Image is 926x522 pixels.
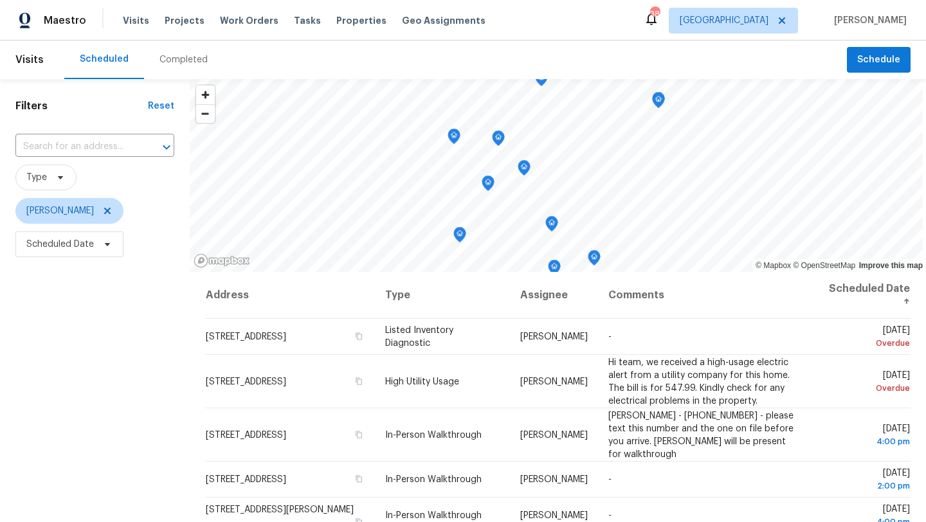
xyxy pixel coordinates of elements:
[680,14,768,27] span: [GEOGRAPHIC_DATA]
[608,411,794,458] span: [PERSON_NAME] - [PHONE_NUMBER] - please text this number and the one on file before you arrive. [...
[206,430,286,439] span: [STREET_ADDRESS]
[608,511,612,520] span: -
[196,104,215,123] button: Zoom out
[385,326,453,348] span: Listed Inventory Diagnostic
[294,16,321,25] span: Tasks
[650,8,659,21] div: 38
[520,430,588,439] span: [PERSON_NAME]
[821,469,910,492] span: [DATE]
[15,46,44,74] span: Visits
[206,332,286,341] span: [STREET_ADDRESS]
[756,261,791,270] a: Mapbox
[206,505,354,514] span: [STREET_ADDRESS][PERSON_NAME]
[194,253,250,268] a: Mapbox homepage
[15,100,148,113] h1: Filters
[453,227,466,247] div: Map marker
[545,216,558,236] div: Map marker
[821,435,910,447] div: 4:00 pm
[492,130,505,150] div: Map marker
[608,475,612,484] span: -
[402,14,486,27] span: Geo Assignments
[482,175,495,195] div: Map marker
[159,53,208,66] div: Completed
[520,377,588,386] span: [PERSON_NAME]
[26,238,94,251] span: Scheduled Date
[123,14,149,27] span: Visits
[385,511,482,520] span: In-Person Walkthrough
[375,272,511,319] th: Type
[520,475,588,484] span: [PERSON_NAME]
[652,92,665,112] div: Map marker
[15,137,138,157] input: Search for an address...
[26,171,47,184] span: Type
[336,14,386,27] span: Properties
[448,129,460,148] div: Map marker
[598,272,810,319] th: Comments
[353,428,365,440] button: Copy Address
[158,138,176,156] button: Open
[535,71,548,91] div: Map marker
[148,100,174,113] div: Reset
[821,337,910,350] div: Overdue
[518,160,531,180] div: Map marker
[190,79,923,272] canvas: Map
[520,511,588,520] span: [PERSON_NAME]
[353,330,365,342] button: Copy Address
[196,85,215,104] button: Zoom in
[829,14,907,27] span: [PERSON_NAME]
[821,326,910,350] span: [DATE]
[44,14,86,27] span: Maestro
[385,430,482,439] span: In-Person Walkthrough
[206,475,286,484] span: [STREET_ADDRESS]
[196,105,215,123] span: Zoom out
[165,14,204,27] span: Projects
[608,357,790,405] span: Hi team, we received a high-usage electric alert from a utility company for this home. The bill i...
[206,377,286,386] span: [STREET_ADDRESS]
[847,47,911,73] button: Schedule
[652,93,665,113] div: Map marker
[821,370,910,394] span: [DATE]
[220,14,278,27] span: Work Orders
[80,53,129,66] div: Scheduled
[26,204,94,217] span: [PERSON_NAME]
[353,473,365,485] button: Copy Address
[548,260,561,280] div: Map marker
[793,261,855,270] a: OpenStreetMap
[857,52,900,68] span: Schedule
[608,332,612,341] span: -
[810,272,911,319] th: Scheduled Date ↑
[520,332,588,341] span: [PERSON_NAME]
[821,424,910,447] span: [DATE]
[859,261,923,270] a: Improve this map
[353,375,365,386] button: Copy Address
[205,272,375,319] th: Address
[385,475,482,484] span: In-Person Walkthrough
[821,480,910,492] div: 2:00 pm
[588,250,601,270] div: Map marker
[385,377,459,386] span: High Utility Usage
[510,272,598,319] th: Assignee
[821,381,910,394] div: Overdue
